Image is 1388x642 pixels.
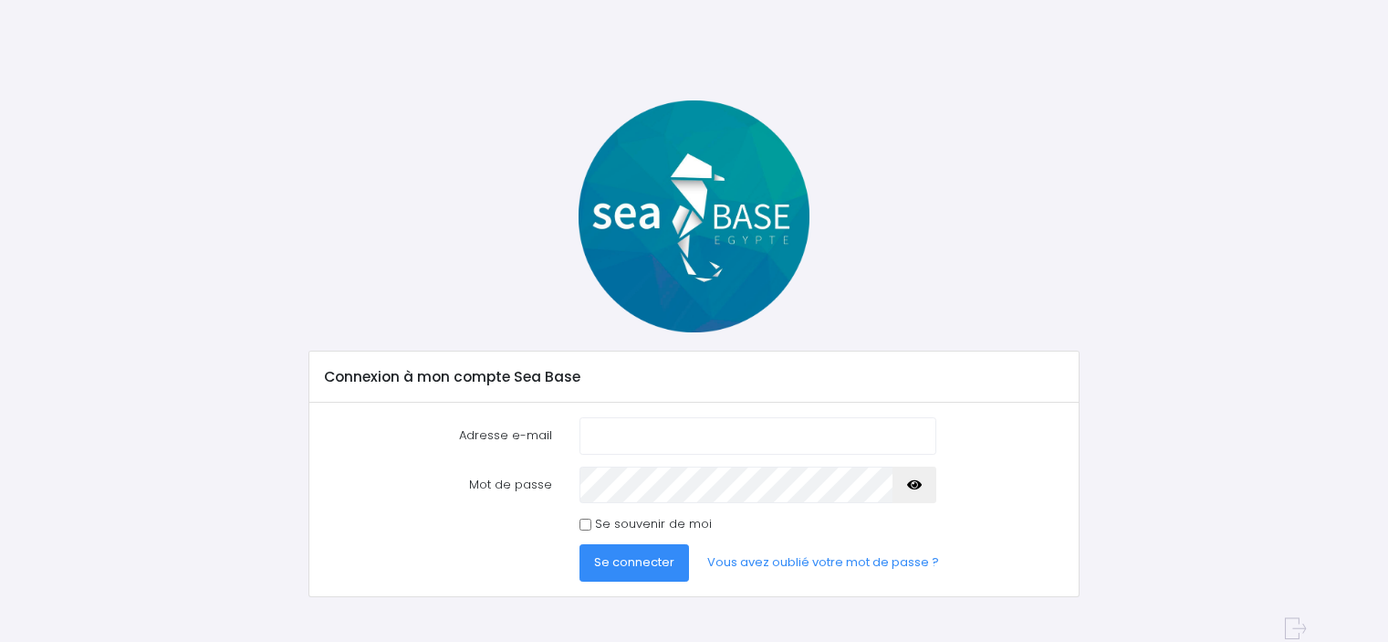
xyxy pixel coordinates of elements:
a: Vous avez oublié votre mot de passe ? [693,544,954,581]
label: Se souvenir de moi [595,515,712,533]
button: Se connecter [579,544,689,581]
span: Se connecter [594,553,674,571]
label: Adresse e-mail [310,417,566,454]
label: Mot de passe [310,467,566,503]
div: Connexion à mon compte Sea Base [309,352,1079,403]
